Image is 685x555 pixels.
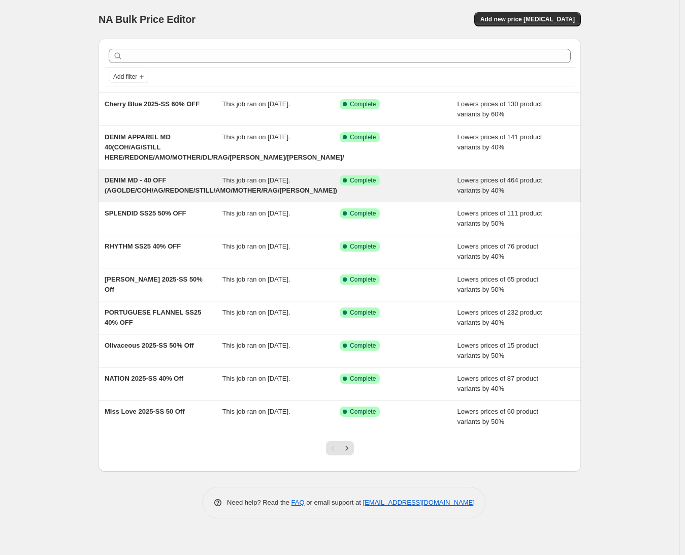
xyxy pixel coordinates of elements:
[305,499,363,506] span: or email support at
[350,408,376,416] span: Complete
[350,309,376,317] span: Complete
[222,100,290,108] span: This job ran on [DATE].
[105,209,186,217] span: SPLENDID SS25 50% OFF
[326,441,354,455] nav: Pagination
[458,133,542,151] span: Lowers prices of 141 product variants by 40%
[480,15,575,23] span: Add new price [MEDICAL_DATA]
[291,499,305,506] a: FAQ
[458,209,542,227] span: Lowers prices of 111 product variants by 50%
[105,309,201,326] span: PORTUGUESE FLANNEL SS25 40% OFF
[350,209,376,218] span: Complete
[105,133,344,161] span: DENIM APPAREL MD 40(COH/AG/STILL HERE/REDONE/AMO/MOTHER/DL/RAG/[PERSON_NAME]/[PERSON_NAME]/
[105,408,185,415] span: Miss Love 2025-SS 50 Off
[105,342,194,349] span: Olivaceous 2025-SS 50% Off
[458,176,542,194] span: Lowers prices of 464 product variants by 40%
[222,275,290,283] span: This job ran on [DATE].
[350,375,376,383] span: Complete
[222,375,290,382] span: This job ran on [DATE].
[222,342,290,349] span: This job ran on [DATE].
[222,176,290,184] span: This job ran on [DATE].
[105,275,203,293] span: [PERSON_NAME] 2025-SS 50% Off
[350,342,376,350] span: Complete
[458,375,539,392] span: Lowers prices of 87 product variants by 40%
[222,309,290,316] span: This job ran on [DATE].
[105,375,183,382] span: NATION 2025-SS 40% Off
[222,209,290,217] span: This job ran on [DATE].
[340,441,354,455] button: Next
[350,100,376,108] span: Complete
[350,275,376,284] span: Complete
[458,342,539,359] span: Lowers prices of 15 product variants by 50%
[113,73,137,81] span: Add filter
[350,133,376,141] span: Complete
[458,408,539,425] span: Lowers prices of 60 product variants by 50%
[105,100,200,108] span: Cherry Blue 2025-SS 60% OFF
[458,242,539,260] span: Lowers prices of 76 product variants by 40%
[227,499,291,506] span: Need help? Read the
[109,71,149,83] button: Add filter
[105,176,337,194] span: DENIM MD - 40 OFF (AGOLDE/COH/AG/REDONE/STILL/AMO/MOTHER/RAG/[PERSON_NAME])
[474,12,581,26] button: Add new price [MEDICAL_DATA]
[105,242,181,250] span: RHYTHM SS25 40% OFF
[458,100,542,118] span: Lowers prices of 130 product variants by 60%
[222,133,290,141] span: This job ran on [DATE].
[458,309,542,326] span: Lowers prices of 232 product variants by 40%
[363,499,475,506] a: [EMAIL_ADDRESS][DOMAIN_NAME]
[99,14,195,25] span: NA Bulk Price Editor
[222,242,290,250] span: This job ran on [DATE].
[222,408,290,415] span: This job ran on [DATE].
[350,176,376,184] span: Complete
[458,275,539,293] span: Lowers prices of 65 product variants by 50%
[350,242,376,251] span: Complete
